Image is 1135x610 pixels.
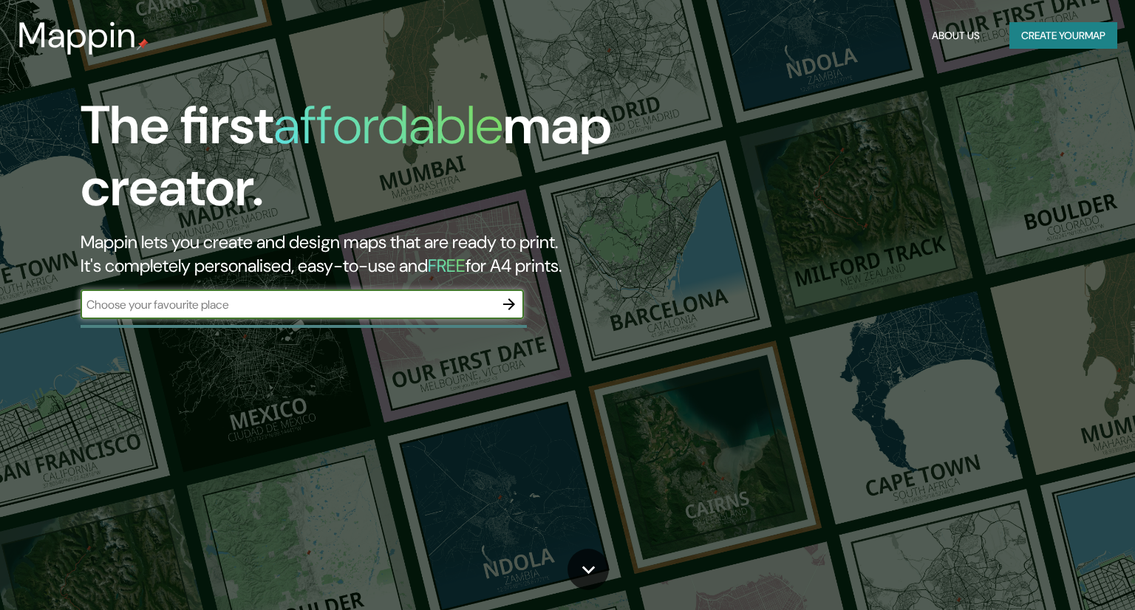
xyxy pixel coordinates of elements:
[81,296,494,313] input: Choose your favourite place
[273,91,503,160] h1: affordable
[137,38,149,50] img: mappin-pin
[81,95,648,230] h1: The first map creator.
[428,254,466,277] h5: FREE
[1009,22,1117,49] button: Create yourmap
[926,22,986,49] button: About Us
[81,230,648,278] h2: Mappin lets you create and design maps that are ready to print. It's completely personalised, eas...
[18,15,137,56] h3: Mappin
